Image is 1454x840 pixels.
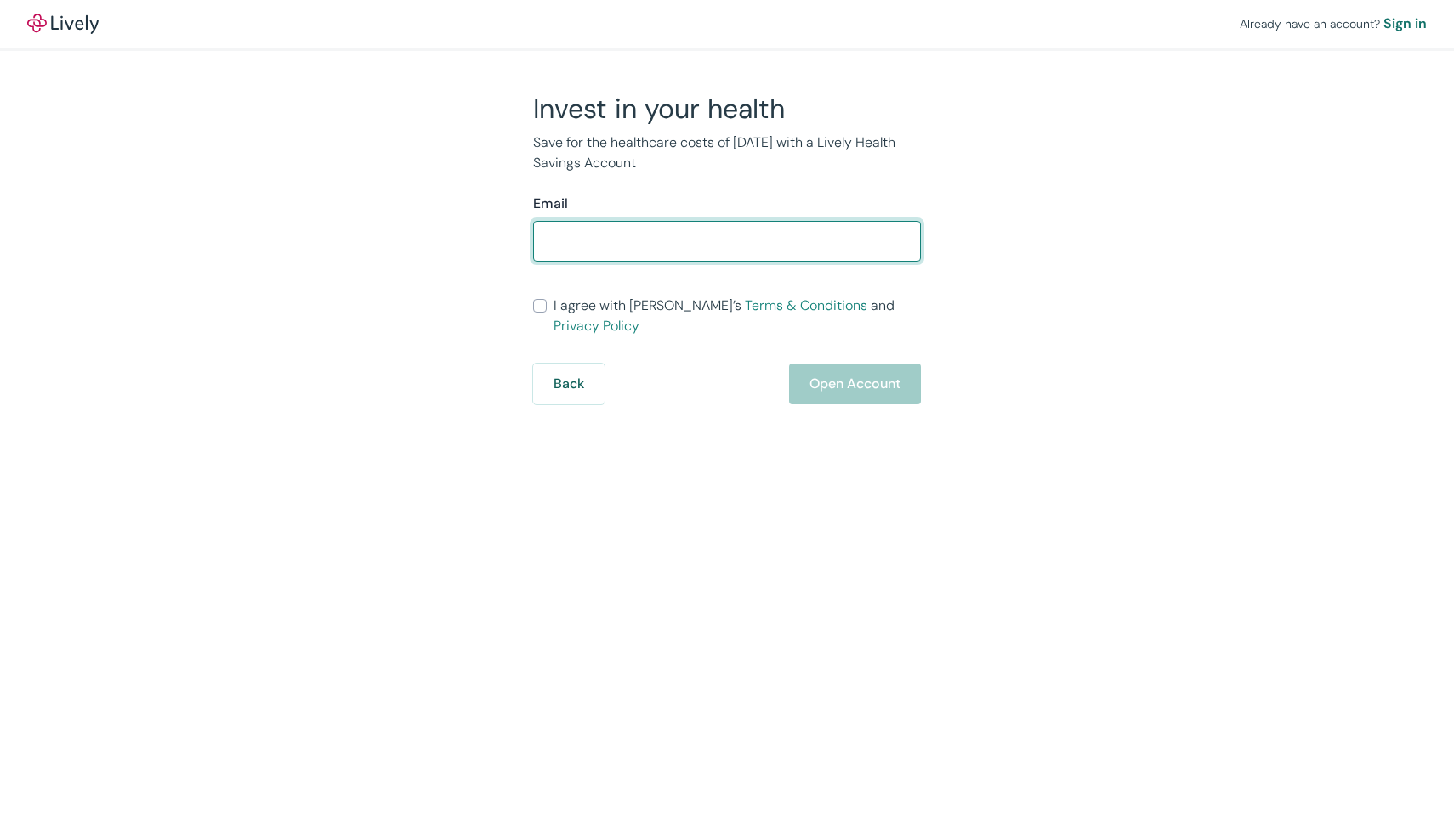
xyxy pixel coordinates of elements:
a: Sign in [1383,14,1427,34]
h2: Invest in your health [533,92,921,126]
button: Back [533,364,605,404]
img: Lively [27,14,99,34]
div: Already have an account? [1240,14,1427,34]
a: Privacy Policy [554,317,639,335]
p: Save for the healthcare costs of [DATE] with a Lively Health Savings Account [533,132,921,173]
a: LivelyLively [27,14,99,34]
span: I agree with [PERSON_NAME]’s and [554,296,921,336]
a: Terms & Conditions [745,296,867,314]
label: Email [533,194,568,214]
